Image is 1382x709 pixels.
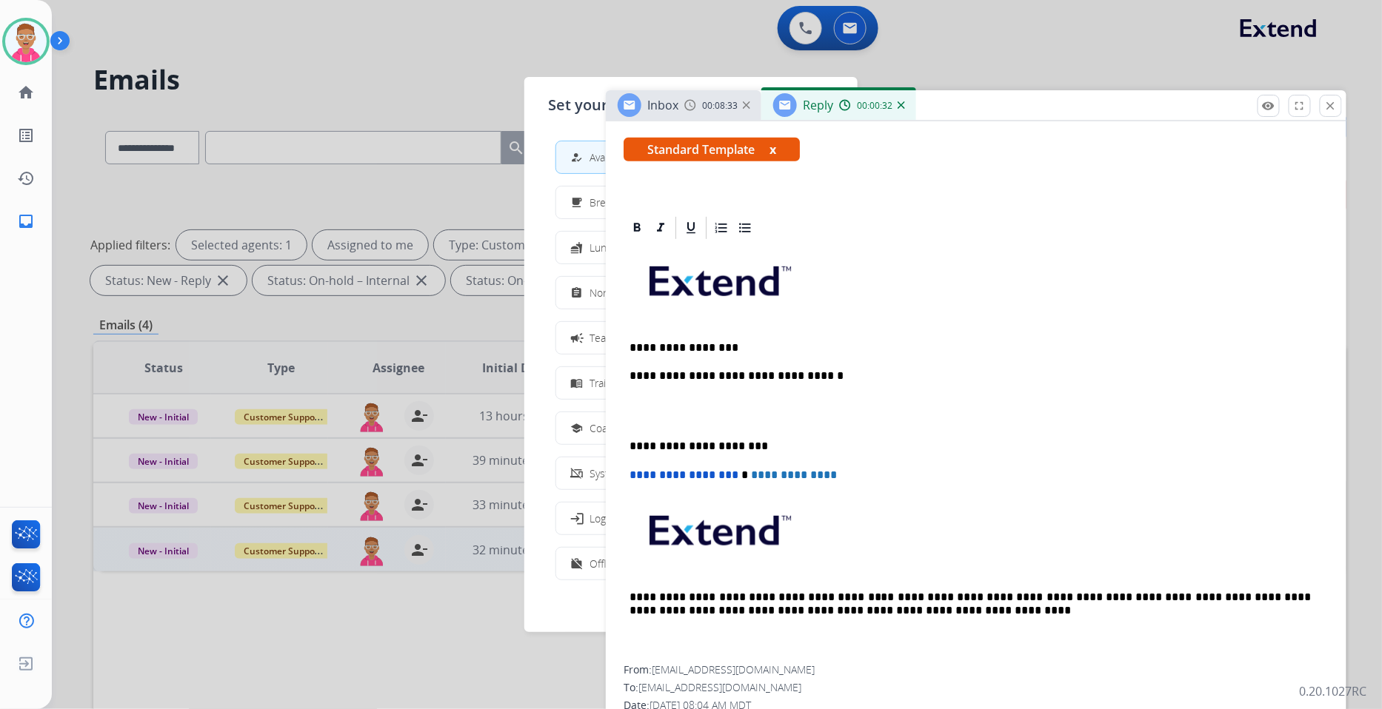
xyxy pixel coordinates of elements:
[571,241,584,254] mat-icon: fastfood
[702,100,738,112] span: 00:08:33
[624,680,1329,695] div: To:
[556,457,826,489] button: System Issue
[5,21,47,62] img: avatar
[571,422,584,434] mat-icon: school
[570,511,584,525] mat-icon: login
[556,503,826,534] button: Logged In
[590,420,632,436] span: Coaching
[626,217,648,239] div: Bold
[590,556,621,571] span: Offline
[556,412,826,444] button: Coaching
[590,330,651,346] span: Team Huddle
[590,466,652,481] span: System Issue
[1324,99,1338,112] mat-icon: close
[17,169,35,187] mat-icon: history
[556,277,826,309] button: Non-Phone Queue
[734,217,756,239] div: Bullet List
[556,141,826,173] button: Available
[624,138,800,161] span: Standard Template
[1293,99,1306,112] mat-icon: fullscreen
[556,232,826,263] button: Lunch
[17,84,35,101] mat-icon: home
[590,195,616,210] span: Break
[590,285,677,300] span: Non-Phone Queue
[571,467,584,480] mat-icon: phonelink_off
[647,97,678,113] span: Inbox
[571,286,584,299] mat-icon: assignment
[680,217,702,239] div: Underline
[770,141,776,158] button: x
[570,330,584,345] mat-icon: campaign
[571,377,584,389] mat-icon: menu_book
[624,662,1329,677] div: From:
[571,557,584,570] mat-icon: work_off
[803,97,833,113] span: Reply
[857,100,892,112] span: 00:00:32
[590,149,629,165] span: Available
[1300,682,1367,700] p: 0.20.1027RC
[571,151,584,164] mat-icon: how_to_reg
[590,511,635,526] span: Logged In
[556,548,826,579] button: Offline
[1262,99,1275,112] mat-icon: remove_red_eye
[590,375,625,391] span: Training
[710,217,732,239] div: Ordered List
[556,187,826,218] button: Break
[17,212,35,230] mat-icon: inbox
[650,217,672,239] div: Italic
[571,196,584,209] mat-icon: free_breakfast
[17,127,35,144] mat-icon: list_alt
[556,367,826,399] button: Training
[548,95,657,115] span: Set your status
[638,680,801,694] span: [EMAIL_ADDRESS][DOMAIN_NAME]
[652,662,815,676] span: [EMAIL_ADDRESS][DOMAIN_NAME]
[590,240,618,255] span: Lunch
[556,322,826,354] button: Team Huddle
